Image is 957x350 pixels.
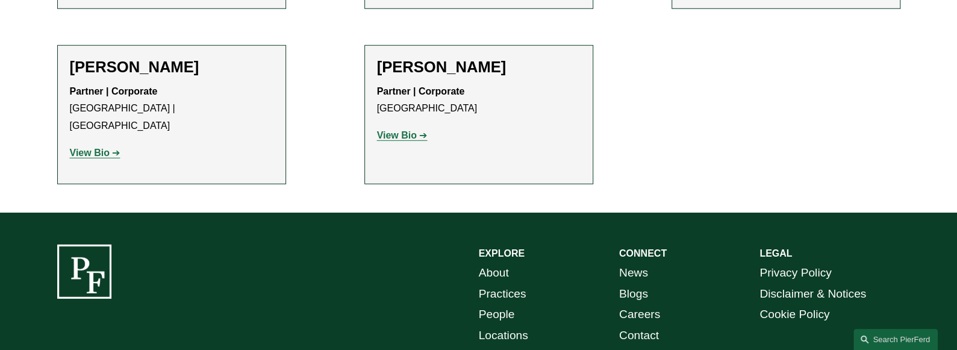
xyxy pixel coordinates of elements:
[377,130,417,140] strong: View Bio
[619,263,648,284] a: News
[479,284,526,305] a: Practices
[377,58,581,77] h2: [PERSON_NAME]
[619,248,667,258] strong: CONNECT
[70,58,273,77] h2: [PERSON_NAME]
[70,83,273,135] p: [GEOGRAPHIC_DATA] | [GEOGRAPHIC_DATA]
[759,284,866,305] a: Disclaimer & Notices
[70,148,110,158] strong: View Bio
[479,263,509,284] a: About
[377,83,581,118] p: [GEOGRAPHIC_DATA]
[479,304,515,325] a: People
[479,248,525,258] strong: EXPLORE
[619,284,648,305] a: Blogs
[377,130,428,140] a: View Bio
[759,304,829,325] a: Cookie Policy
[619,325,659,346] a: Contact
[70,86,158,96] strong: Partner | Corporate
[377,86,465,96] strong: Partner | Corporate
[479,325,528,346] a: Locations
[619,304,660,325] a: Careers
[759,248,792,258] strong: LEGAL
[853,329,938,350] a: Search this site
[70,148,120,158] a: View Bio
[759,263,831,284] a: Privacy Policy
